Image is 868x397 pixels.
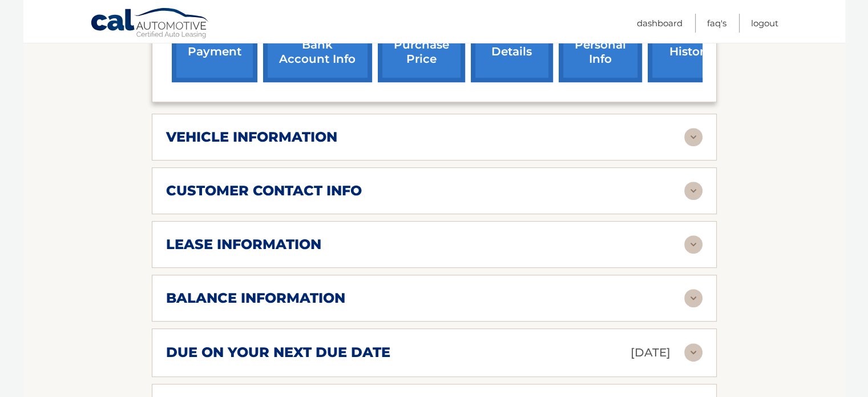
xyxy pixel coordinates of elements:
[166,182,362,199] h2: customer contact info
[263,7,372,82] a: Add/Remove bank account info
[378,7,465,82] a: request purchase price
[684,128,703,146] img: accordion-rest.svg
[559,7,642,82] a: update personal info
[172,7,257,82] a: make a payment
[166,236,321,253] h2: lease information
[637,14,683,33] a: Dashboard
[684,182,703,200] img: accordion-rest.svg
[166,290,345,307] h2: balance information
[648,7,733,82] a: payment history
[631,343,671,363] p: [DATE]
[684,289,703,307] img: accordion-rest.svg
[707,14,726,33] a: FAQ's
[684,343,703,362] img: accordion-rest.svg
[684,235,703,254] img: accordion-rest.svg
[166,344,390,361] h2: due on your next due date
[751,14,778,33] a: Logout
[90,7,210,41] a: Cal Automotive
[471,7,553,82] a: account details
[166,129,337,146] h2: vehicle information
